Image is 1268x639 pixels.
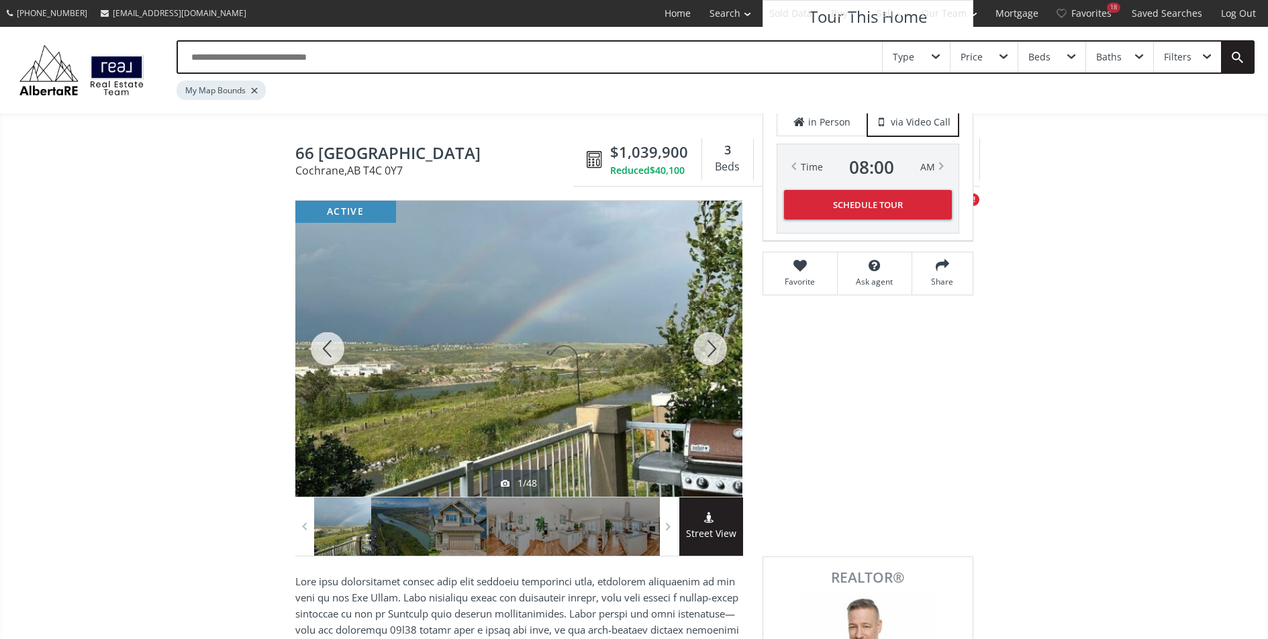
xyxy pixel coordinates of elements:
div: Baths [761,157,802,177]
div: Filters [1164,52,1191,62]
span: [PHONE_NUMBER] [17,7,87,19]
span: 66 Riviera View [295,144,580,165]
span: in Person [808,115,850,129]
div: 66 Riviera View Cochrane, AB T4C 0Y7 - Photo 1 of 48 [295,201,742,497]
div: Beds [1028,52,1051,62]
div: active [295,201,396,223]
span: [EMAIL_ADDRESS][DOMAIN_NAME] [113,7,246,19]
div: Baths [1096,52,1122,62]
div: 3.5 [761,142,802,159]
div: My Map Bounds [177,81,266,100]
span: Favorite [770,276,830,287]
span: Share [919,276,966,287]
div: 18 [1107,3,1120,13]
button: Schedule Tour [784,190,952,219]
a: [EMAIL_ADDRESS][DOMAIN_NAME] [94,1,253,26]
div: Beds [709,157,746,177]
span: Cochrane , AB T4C 0Y7 [295,165,580,176]
div: Time AM [801,158,935,177]
span: 08 : 00 [849,158,894,177]
span: $40,100 [650,164,685,177]
span: REALTOR® [778,571,958,585]
div: Price [961,52,983,62]
span: Street View [679,526,743,542]
div: 3 [709,142,746,159]
img: Logo [13,42,150,99]
div: Type [893,52,914,62]
span: via Video Call [891,115,950,129]
div: 1/48 [501,477,537,490]
div: Reduced [610,164,688,177]
span: Ask agent [844,276,905,287]
span: $1,039,900 [610,142,688,162]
